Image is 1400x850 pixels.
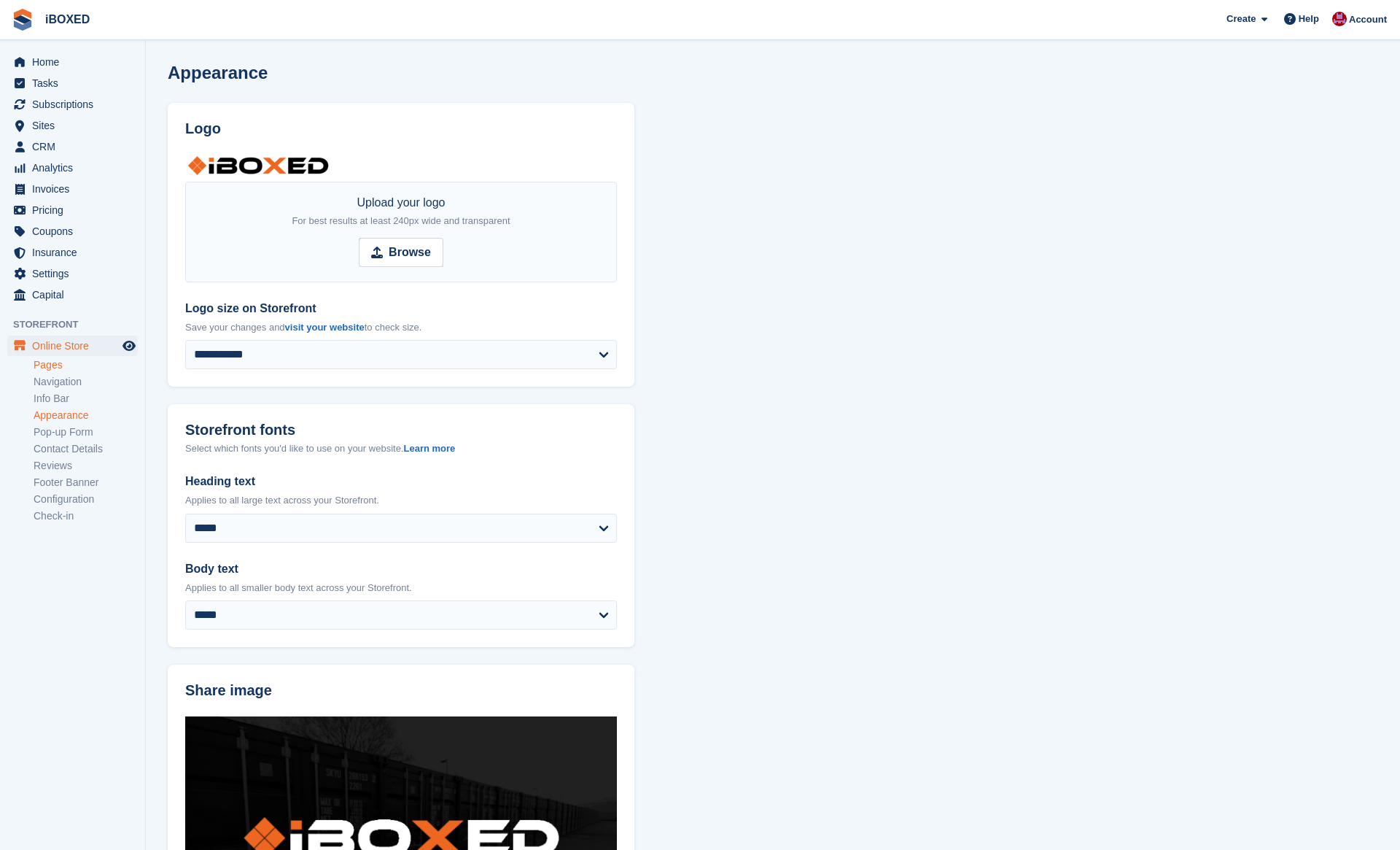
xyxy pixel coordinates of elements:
a: menu [7,200,138,220]
a: menu [7,52,138,72]
a: Preview store [120,337,138,355]
span: Capital [32,285,120,305]
span: Create [1226,12,1256,26]
div: Upload your logo [292,194,510,229]
img: iBoxed%20Logo%20Singular-01%20(1).png [185,155,331,177]
p: Applies to all large text across your Storefront. [185,493,617,508]
span: Pricing [32,200,120,220]
a: menu [7,285,138,305]
span: Insurance [32,242,120,263]
span: Tasks [32,73,120,93]
strong: Browse [389,244,431,261]
a: Footer Banner [34,476,138,490]
a: Learn more [403,443,455,454]
span: Sites [32,115,120,136]
a: visit your website [285,322,365,333]
a: menu [7,263,138,284]
a: menu [7,221,138,242]
label: Body text [185,560,617,578]
img: Amanda Forder [1332,12,1347,26]
h1: Appearance [168,63,268,82]
span: Invoices [32,179,120,199]
p: Save your changes and to check size. [185,320,617,335]
a: menu [7,136,138,157]
span: For best results at least 240px wide and transparent [292,215,510,226]
a: Check-in [34,509,138,523]
span: Analytics [32,158,120,178]
a: Configuration [34,492,138,506]
h2: Storefront fonts [185,422,295,438]
p: Applies to all smaller body text across your Storefront. [185,581,617,595]
h2: Share image [185,682,617,699]
a: Pop-up Form [34,425,138,439]
h2: Logo [185,120,617,137]
a: menu [7,158,138,178]
a: menu [7,94,138,115]
a: menu [7,242,138,263]
a: menu [7,73,138,93]
a: iBOXED [39,7,96,31]
a: menu [7,336,138,356]
span: Storefront [13,317,145,332]
div: Select which fonts you'd like to use on your website. [185,441,617,456]
span: Online Store [32,336,120,356]
span: CRM [32,136,120,157]
label: Logo size on Storefront [185,300,617,317]
a: menu [7,115,138,136]
a: Appearance [34,409,138,422]
span: Help [1299,12,1319,26]
span: Home [32,52,120,72]
a: Contact Details [34,442,138,456]
span: Coupons [32,221,120,242]
a: menu [7,179,138,199]
a: Pages [34,358,138,372]
a: Reviews [34,459,138,473]
a: Navigation [34,375,138,389]
span: Settings [32,263,120,284]
img: stora-icon-8386f47178a22dfd0bd8f6a31ec36ba5ce8667c1dd55bd0f319d3a0aa187defe.svg [12,9,34,31]
span: Account [1349,12,1387,27]
label: Heading text [185,473,617,490]
span: Subscriptions [32,94,120,115]
a: Info Bar [34,392,138,406]
input: Browse [359,238,443,267]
